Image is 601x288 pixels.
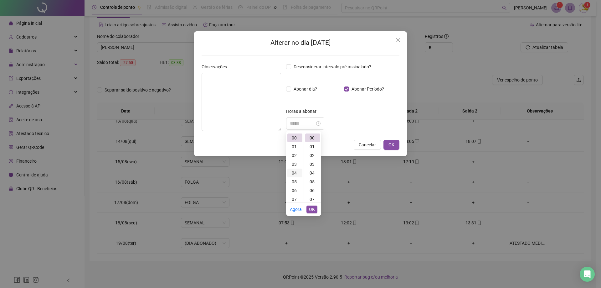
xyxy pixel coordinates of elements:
div: 02 [287,151,302,160]
div: 01 [287,142,302,151]
label: Horas a abonar [286,108,321,115]
span: close [396,38,401,43]
div: 03 [305,160,320,169]
div: 07 [305,195,320,204]
span: Cancelar [359,141,376,148]
span: Desconsiderar intervalo pré-assinalado? [291,63,374,70]
label: Observações [202,63,231,70]
span: Abonar dia? [291,86,320,92]
span: OK [388,141,394,148]
div: 07 [287,195,302,204]
button: Close [393,35,403,45]
div: 05 [305,177,320,186]
span: Abonar Período? [349,86,387,92]
div: 00 [305,134,320,142]
button: OK [383,140,399,150]
span: OK [309,206,315,213]
div: 00 [287,134,302,142]
button: Cancelar [354,140,381,150]
button: OK [306,206,317,213]
div: 06 [305,186,320,195]
div: 01 [305,142,320,151]
h2: Alterar no dia [DATE] [202,38,399,48]
div: 04 [287,169,302,177]
a: Agora [290,207,302,212]
div: 04 [305,169,320,177]
div: 05 [287,177,302,186]
div: 02 [305,151,320,160]
div: 03 [287,160,302,169]
div: Open Intercom Messenger [580,267,595,282]
div: 06 [287,186,302,195]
